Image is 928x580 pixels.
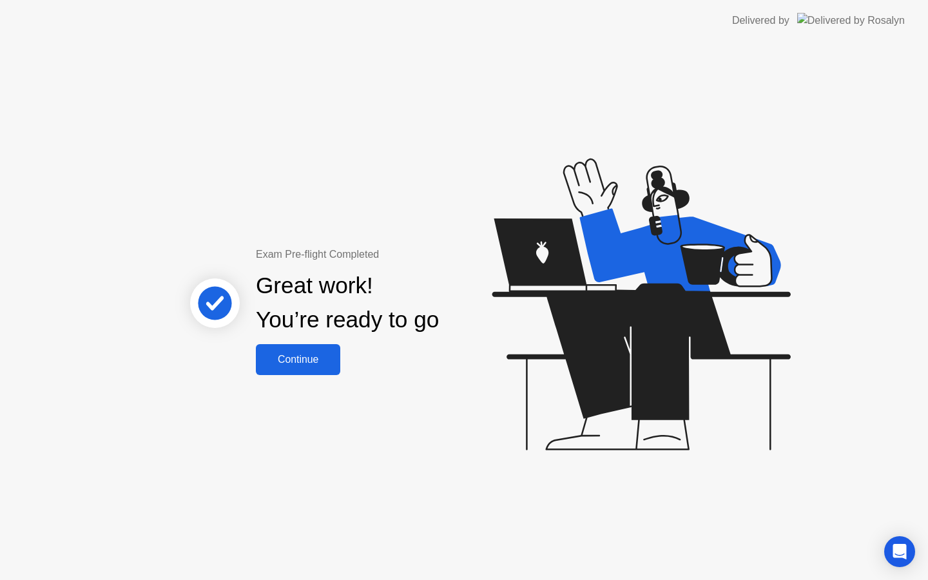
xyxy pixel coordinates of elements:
div: Open Intercom Messenger [884,536,915,567]
div: Continue [260,354,336,365]
button: Continue [256,344,340,375]
img: Delivered by Rosalyn [797,13,905,28]
div: Great work! You’re ready to go [256,269,439,337]
div: Exam Pre-flight Completed [256,247,522,262]
div: Delivered by [732,13,789,28]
